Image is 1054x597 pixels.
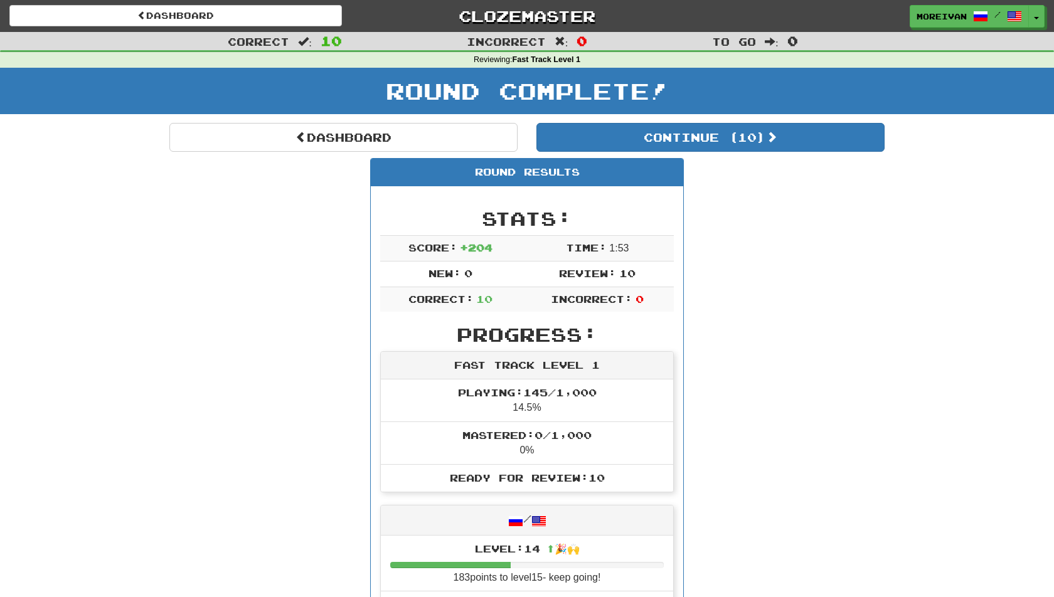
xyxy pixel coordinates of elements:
span: 0 [464,267,472,279]
li: 0% [381,421,673,465]
span: + 204 [460,241,492,253]
span: New: [429,267,461,279]
span: Level: 14 [475,542,580,554]
span: Mastered: 0 / 1,000 [462,429,592,441]
span: / [994,10,1001,19]
a: Dashboard [169,123,518,152]
span: 10 [321,33,342,48]
button: Continue (10) [536,123,885,152]
strong: Fast Track Level 1 [513,55,581,64]
div: Fast Track Level 1 [381,352,673,379]
span: 0 [577,33,587,48]
h2: Progress: [380,324,674,345]
a: moreivan / [910,5,1029,28]
div: / [381,505,673,535]
span: Correct: [408,293,474,305]
span: Incorrect [467,35,546,48]
span: Playing: 145 / 1,000 [458,386,597,398]
span: ⬆🎉🙌 [540,542,580,554]
span: 0 [636,293,644,305]
span: : [555,36,568,47]
span: Time: [566,241,607,253]
span: Score: [408,241,457,253]
span: 1 : 53 [609,243,629,253]
span: : [765,36,779,47]
div: Round Results [371,159,683,186]
a: Clozemaster [361,5,693,27]
span: 10 [619,267,636,279]
span: Incorrect: [551,293,632,305]
h2: Stats: [380,208,674,229]
span: 10 [476,293,492,305]
span: To go [712,35,756,48]
li: 14.5% [381,379,673,422]
span: moreivan [917,11,967,22]
span: 0 [787,33,798,48]
span: Correct [228,35,289,48]
a: Dashboard [9,5,342,26]
span: : [298,36,312,47]
span: Ready for Review: 10 [450,472,605,483]
span: Review: [559,267,616,279]
h1: Round Complete! [4,78,1050,103]
li: 183 points to level 15 - keep going! [381,536,673,592]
